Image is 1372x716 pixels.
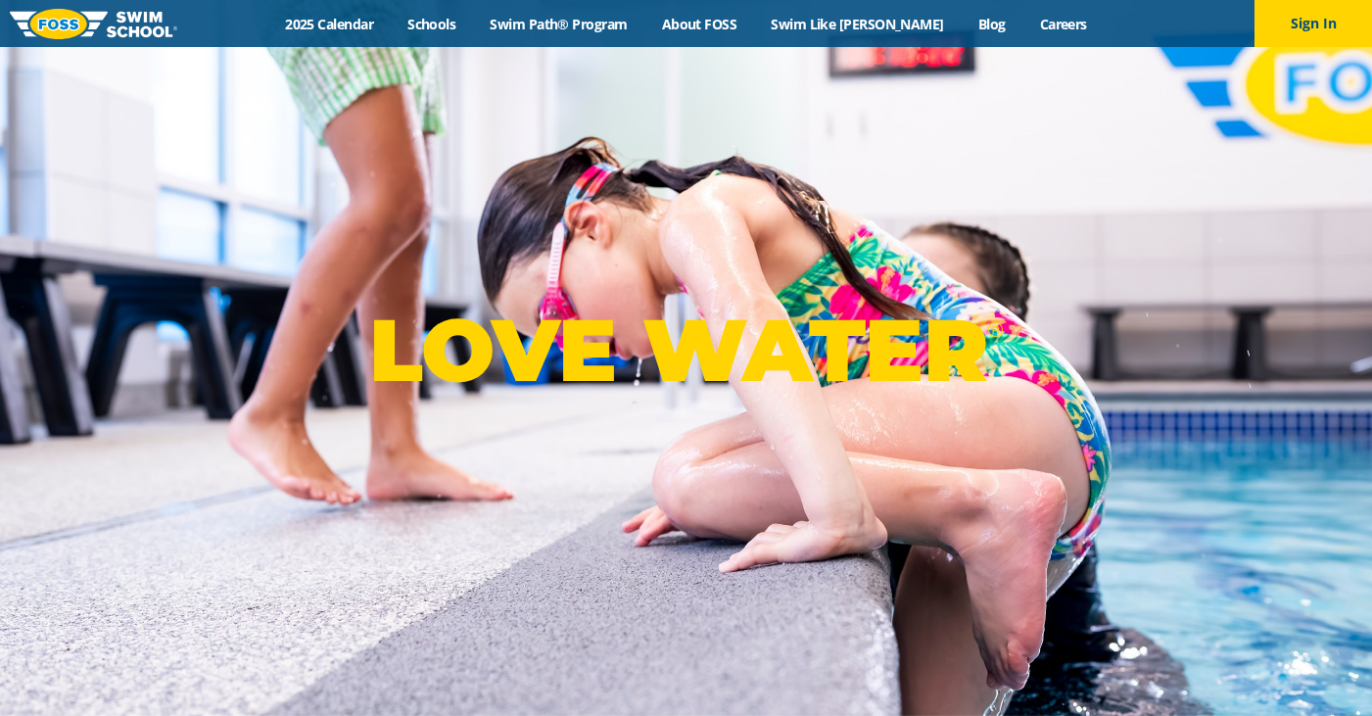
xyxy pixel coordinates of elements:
a: 2025 Calendar [268,15,391,33]
a: Schools [391,15,473,33]
a: Swim Like [PERSON_NAME] [754,15,962,33]
img: FOSS Swim School Logo [10,9,177,39]
sup: ® [987,317,1003,342]
a: Careers [1022,15,1104,33]
a: Swim Path® Program [473,15,644,33]
p: LOVE WATER [369,298,1003,403]
a: Blog [961,15,1022,33]
a: About FOSS [644,15,754,33]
